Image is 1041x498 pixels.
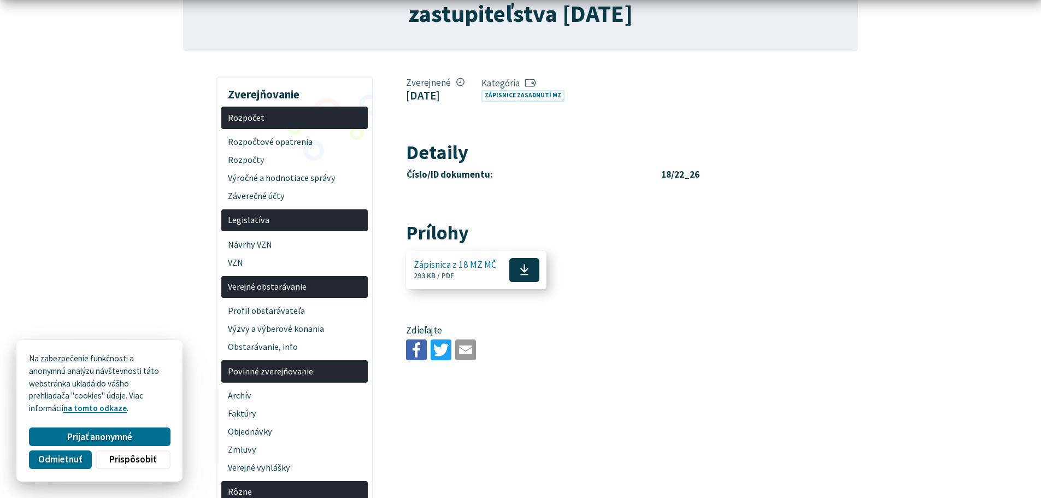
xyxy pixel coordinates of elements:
[96,450,170,469] button: Prispôsobiť
[221,459,368,477] a: Verejné vyhlášky
[228,338,362,356] span: Obstarávanie, info
[406,77,464,89] span: Zverejnené
[481,90,564,102] a: Zápisnice zasadnutí MZ
[228,362,362,380] span: Povinné zverejňovanie
[221,338,368,356] a: Obstarávanie, info
[221,151,368,169] a: Rozpočty
[221,236,368,254] a: Návrhy VZN
[228,302,362,320] span: Profil obstarávateľa
[406,324,775,338] p: Zdieľajte
[406,167,660,183] th: Číslo/ID dokumentu:
[38,454,82,465] span: Odmietnuť
[109,454,156,465] span: Prispôsobiť
[431,339,451,360] img: Zdieľať na Twitteri
[221,107,368,129] a: Rozpočet
[228,109,362,127] span: Rozpočet
[67,431,132,443] span: Prijať anonymné
[221,80,368,103] h3: Zverejňovanie
[221,360,368,383] a: Povinné zverejňovanie
[221,254,368,272] a: VZN
[29,450,91,469] button: Odmietnuť
[228,278,362,296] span: Verejné obstarávanie
[221,386,368,405] a: Archív
[481,77,569,89] span: Kategória
[228,459,362,477] span: Verejné vyhlášky
[228,441,362,459] span: Zmluvy
[406,222,775,244] h2: Prílohy
[406,251,546,289] a: Zápisnica z 18 MZ MČ 293 KB / PDF
[221,441,368,459] a: Zmluvy
[228,236,362,254] span: Návrhy VZN
[455,339,476,360] img: Zdieľať e-mailom
[221,405,368,423] a: Faktúry
[221,169,368,187] a: Výročné a hodnotiace správy
[221,276,368,298] a: Verejné obstarávanie
[228,187,362,205] span: Záverečné účty
[29,427,170,446] button: Prijať anonymné
[228,423,362,441] span: Objednávky
[228,386,362,405] span: Archív
[406,142,775,163] h2: Detaily
[406,89,464,102] figcaption: [DATE]
[414,271,454,280] span: 293 KB / PDF
[221,423,368,441] a: Objednávky
[661,168,699,180] strong: 18/22_26
[221,133,368,151] a: Rozpočtové opatrenia
[221,302,368,320] a: Profil obstarávateľa
[63,403,127,413] a: na tomto odkaze
[228,151,362,169] span: Rozpočty
[221,187,368,205] a: Záverečné účty
[29,353,170,415] p: Na zabezpečenie funkčnosti a anonymnú analýzu návštevnosti táto webstránka ukladá do vášho prehli...
[228,133,362,151] span: Rozpočtové opatrenia
[228,320,362,338] span: Výzvy a výberové konania
[228,169,362,187] span: Výročné a hodnotiace správy
[221,209,368,232] a: Legislatíva
[228,405,362,423] span: Faktúry
[414,260,497,270] span: Zápisnica z 18 MZ MČ
[406,339,427,360] img: Zdieľať na Facebooku
[228,212,362,230] span: Legislatíva
[228,254,362,272] span: VZN
[221,320,368,338] a: Výzvy a výberové konania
